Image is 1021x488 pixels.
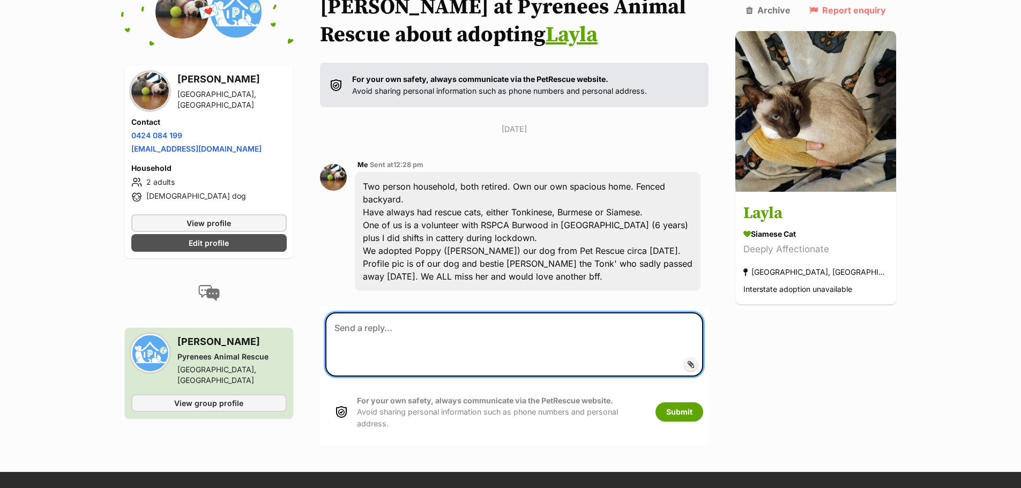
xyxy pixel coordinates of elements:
img: Pyrenees Animal Rescue profile pic [131,334,169,372]
a: View group profile [131,394,287,412]
li: 2 adults [131,176,287,189]
span: Interstate adoption unavailable [743,285,852,294]
div: [GEOGRAPHIC_DATA], [GEOGRAPHIC_DATA] [177,364,287,386]
a: [EMAIL_ADDRESS][DOMAIN_NAME] [131,144,262,153]
h3: [PERSON_NAME] [177,72,287,87]
h3: [PERSON_NAME] [177,334,287,349]
p: [DATE] [320,123,709,134]
img: Ian Sprawson profile pic [320,164,347,191]
span: 12:28 pm [393,161,423,169]
a: Layla [546,21,598,48]
a: Layla Siamese Cat Deeply Affectionate [GEOGRAPHIC_DATA], [GEOGRAPHIC_DATA] Interstate adoption un... [735,194,896,305]
h4: Contact [131,117,287,127]
p: Avoid sharing personal information such as phone numbers and personal address. [352,73,647,96]
img: conversation-icon-4a6f8262b818ee0b60e3300018af0b2d0b884aa5de6e9bcb8d3d4eeb1a70a7c4.svg [198,285,220,301]
li: [DEMOGRAPHIC_DATA] dog [131,191,287,204]
img: Ian Sprawson profile pic [131,72,169,110]
h4: Household [131,163,287,174]
strong: For your own safety, always communicate via the PetRescue website. [357,396,613,405]
p: Avoid sharing personal information such as phone numbers and personal address. [357,395,645,429]
a: Archive [746,5,791,15]
span: View profile [187,217,231,229]
img: Layla [735,31,896,192]
span: Edit profile [189,237,229,249]
span: Sent at [370,161,423,169]
a: View profile [131,214,287,232]
div: [GEOGRAPHIC_DATA], [GEOGRAPHIC_DATA] [743,265,888,280]
div: Siamese Cat [743,229,888,240]
div: Deeply Affectionate [743,243,888,257]
a: 0424 084 199 [131,131,182,140]
button: Submit [655,402,703,422]
div: [GEOGRAPHIC_DATA], [GEOGRAPHIC_DATA] [177,89,287,110]
strong: For your own safety, always communicate via the PetRescue website. [352,74,608,84]
a: Edit profile [131,234,287,252]
div: Two person household, both retired. Own our own spacious home. Fenced backyard. Have always had r... [355,172,701,291]
span: Me [357,161,368,169]
a: Report enquiry [809,5,886,15]
span: View group profile [174,397,243,409]
div: Pyrenees Animal Rescue [177,351,287,362]
h3: Layla [743,202,888,226]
